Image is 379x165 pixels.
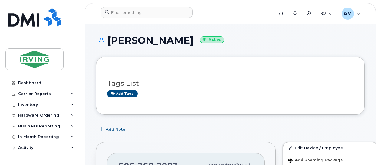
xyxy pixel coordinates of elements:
span: Add Note [106,127,125,132]
h3: Tags List [107,80,354,87]
button: Add Note [96,124,130,135]
h1: [PERSON_NAME] [96,35,365,46]
small: Active [200,36,224,43]
a: Edit Device / Employee [283,142,377,153]
a: Add tags [107,90,138,97]
span: Add Roaming Package [288,158,343,163]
